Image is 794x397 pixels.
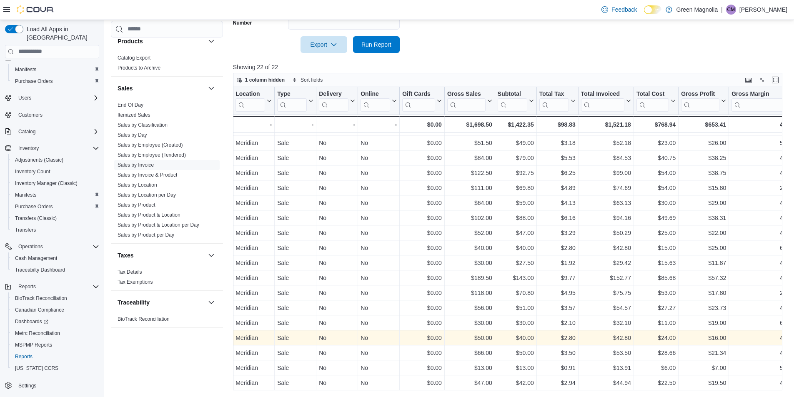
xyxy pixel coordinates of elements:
span: Inventory Manager (Classic) [15,180,78,187]
div: - [361,120,397,130]
div: $20.00 [498,123,534,133]
a: Traceabilty Dashboard [12,265,68,275]
span: Load All Apps in [GEOGRAPHIC_DATA] [23,25,99,42]
span: Washington CCRS [12,363,99,373]
div: $0.00 [402,183,442,193]
a: Sales by Product per Day [118,232,174,238]
a: Sales by Location [118,182,157,188]
button: Canadian Compliance [8,304,103,316]
button: Online [361,90,397,111]
button: Taxes [206,250,216,260]
div: No [361,168,397,178]
a: [US_STATE] CCRS [12,363,62,373]
button: Transfers (Classic) [8,212,103,224]
div: $98.83 [539,120,576,130]
span: Manifests [15,192,36,198]
span: Sales by Invoice & Product [118,172,177,178]
div: $1,521.18 [581,120,631,130]
button: Metrc Reconciliation [8,327,103,339]
div: Sale [277,153,313,163]
a: Dashboards [12,317,52,327]
a: Cash Management [12,253,60,263]
button: Run Report [353,36,400,53]
a: Reports [12,352,36,362]
a: Catalog Export [118,55,150,61]
span: Traceabilty Dashboard [12,265,99,275]
div: No [319,198,355,208]
span: Feedback [611,5,637,14]
a: Inventory Count [12,167,54,177]
div: Gift Card Sales [402,90,435,111]
span: Inventory [18,145,39,152]
a: Sales by Location per Day [118,192,176,198]
a: BioTrack Reconciliation [12,293,70,303]
button: [US_STATE] CCRS [8,362,103,374]
a: Sales by Product & Location [118,212,180,218]
button: Cash Management [8,252,103,264]
div: Total Cost [636,90,669,98]
div: $1.40 [539,123,576,133]
div: $54.00 [636,168,676,178]
div: $15.80 [681,183,726,193]
div: No [319,183,355,193]
div: Gross Profit [681,90,719,111]
div: $94.16 [581,213,631,223]
span: Itemized Sales [118,112,150,118]
div: $26.00 [681,138,726,148]
span: Export [306,36,342,53]
div: $38.25 [681,153,726,163]
p: Showing 22 of 22 [233,63,788,71]
a: Feedback [598,1,640,18]
div: - [235,120,272,130]
button: Inventory Manager (Classic) [8,177,103,189]
button: Reports [15,282,39,292]
span: Metrc Reconciliation [12,328,99,338]
a: Transfers [12,225,39,235]
div: $69.80 [498,183,534,193]
div: $51.50 [447,138,492,148]
div: Location [235,90,265,98]
div: Meridian [235,183,272,193]
span: BioTrack Reconciliation [15,295,67,302]
span: [US_STATE] CCRS [15,365,58,372]
div: $84.00 [447,153,492,163]
span: Inventory Count [12,167,99,177]
button: Catalog [2,126,103,137]
a: MSPMP Reports [12,340,55,350]
div: $64.00 [447,198,492,208]
h3: Products [118,37,143,45]
div: Total Tax [539,90,569,111]
div: $122.50 [447,168,492,178]
button: Taxes [118,251,205,260]
span: Purchase Orders [15,78,53,85]
button: Traceabilty Dashboard [8,264,103,276]
span: Customers [18,112,43,118]
span: Operations [18,243,43,250]
a: Sales by Invoice [118,162,154,168]
p: | [721,5,723,15]
button: Manifests [8,189,103,201]
div: No [361,138,397,148]
div: $0.00 [402,120,442,130]
div: $12.00 [636,123,676,133]
div: Type [277,90,307,98]
a: Purchase Orders [12,76,56,86]
div: $74.69 [581,183,631,193]
span: Transfers [15,227,36,233]
a: Products to Archive [118,65,160,71]
div: No [319,138,355,148]
button: Transfers [8,224,103,236]
div: Sale [277,183,313,193]
button: Purchase Orders [8,201,103,212]
div: Gross Profit [681,90,719,98]
span: Canadian Compliance [12,305,99,315]
span: Sales by Employee (Tendered) [118,152,186,158]
div: Gross Sales [447,90,486,111]
button: 1 column hidden [233,75,288,85]
div: Meridian [235,213,272,223]
div: No [361,123,397,133]
a: Settings [15,381,40,391]
a: Manifests [12,65,40,75]
div: Meridian [235,138,272,148]
div: $111.00 [447,183,492,193]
